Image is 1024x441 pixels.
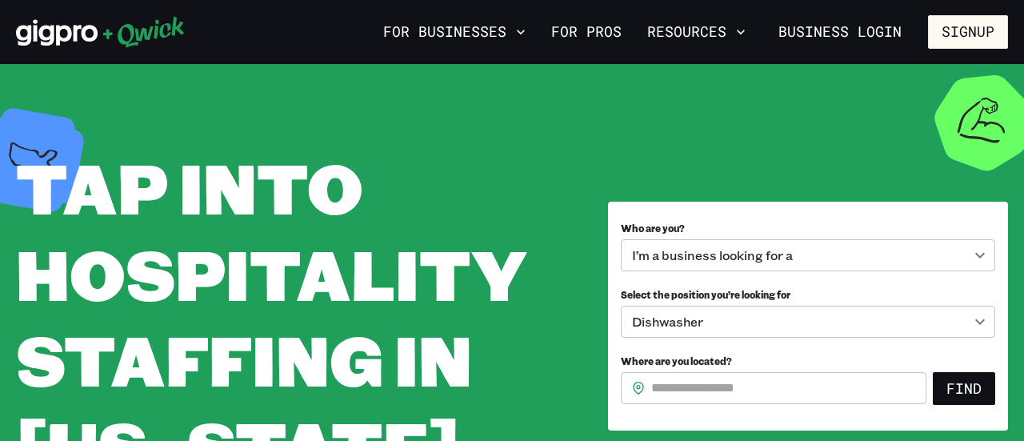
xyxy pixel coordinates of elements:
[933,372,995,406] button: Find
[765,15,915,49] a: Business Login
[621,222,685,235] span: Who are you?
[621,239,995,271] div: I’m a business looking for a
[621,355,732,367] span: Where are you located?
[621,288,790,301] span: Select the position you’re looking for
[545,18,628,46] a: For Pros
[641,18,752,46] button: Resources
[928,15,1008,49] button: Signup
[621,306,995,338] div: Dishwasher
[377,18,532,46] button: For Businesses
